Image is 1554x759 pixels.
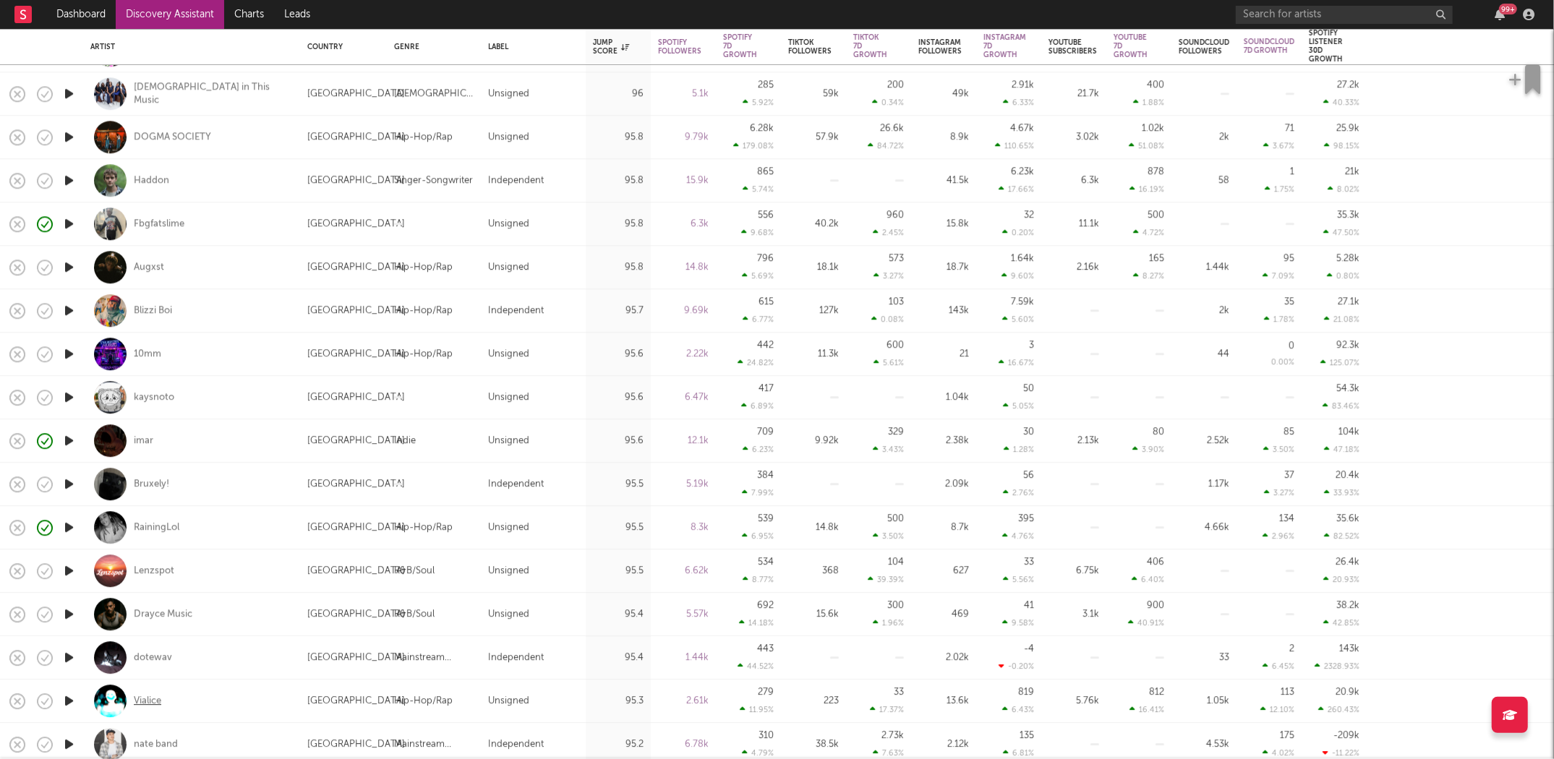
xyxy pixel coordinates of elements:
[134,304,172,317] div: Blizzi Boi
[1328,184,1359,194] div: 8.02 %
[1179,259,1229,276] div: 1.44k
[1323,575,1359,584] div: 20.93 %
[658,129,709,146] div: 9.79k
[394,562,435,580] div: R&B/Soul
[1011,297,1034,306] div: 7.59k
[743,314,774,324] div: 6.77 %
[1010,124,1034,133] div: 4.67k
[873,531,904,541] div: 3.50 %
[757,471,774,480] div: 384
[1149,254,1164,263] div: 165
[757,644,774,653] div: 443
[134,608,192,621] div: Drayce Music
[1179,129,1229,146] div: 2k
[1003,401,1034,411] div: 5.05 %
[1147,601,1164,610] div: 900
[1018,687,1034,697] div: 819
[658,38,701,56] div: Spotify Followers
[394,346,453,363] div: Hip-Hop/Rap
[1132,445,1164,454] div: 3.90 %
[488,476,544,493] div: Independent
[1499,4,1517,14] div: 99 +
[593,215,644,233] div: 95.8
[1023,384,1034,393] div: 50
[658,519,709,536] div: 8.3k
[658,302,709,320] div: 9.69k
[788,562,839,580] div: 368
[788,302,839,320] div: 127k
[1133,271,1164,280] div: 8.27 %
[488,302,544,320] div: Independent
[134,478,169,491] a: Bruxely!
[593,432,644,450] div: 95.6
[134,81,289,107] a: [DEMOGRAPHIC_DATA] in This Music
[1024,601,1034,610] div: 41
[757,427,774,437] div: 709
[743,445,774,454] div: 6.23 %
[758,210,774,220] div: 556
[1284,427,1294,437] div: 85
[134,565,174,578] a: Lenzspot
[918,302,969,320] div: 143k
[758,557,774,567] div: 534
[918,519,969,536] div: 8.7k
[394,43,466,51] div: Genre
[873,618,904,627] div: 1.96 %
[1284,297,1294,306] div: 35
[658,259,709,276] div: 14.8k
[1495,9,1505,20] button: 99+
[593,389,644,406] div: 95.6
[134,218,184,231] a: Fbgfatslime
[1003,488,1034,497] div: 2.76 %
[593,519,644,536] div: 95.5
[739,618,774,627] div: 14.18 %
[889,254,904,263] div: 573
[488,519,529,536] div: Unsigned
[873,445,904,454] div: 3.43 %
[593,649,644,666] div: 95.4
[1323,98,1359,107] div: 40.33 %
[1049,172,1099,189] div: 6.3k
[874,271,904,280] div: 3.27 %
[788,606,839,623] div: 15.6k
[307,432,405,450] div: [GEOGRAPHIC_DATA]
[757,601,774,610] div: 692
[394,302,453,320] div: Hip-Hop/Rap
[1023,427,1034,437] div: 30
[918,606,969,623] div: 469
[394,519,453,536] div: Hip-Hop/Rap
[134,348,161,361] div: 10mm
[394,172,473,189] div: Singer-Songwriter
[757,167,774,176] div: 865
[1004,445,1034,454] div: 1.28 %
[134,434,153,447] a: imar
[307,519,405,536] div: [GEOGRAPHIC_DATA]
[1133,228,1164,237] div: 4.72 %
[658,606,709,623] div: 5.57k
[1339,644,1359,653] div: 143k
[788,85,839,103] div: 59k
[1285,124,1294,133] div: 71
[90,43,286,51] div: Artist
[1129,141,1164,150] div: 51.08 %
[759,297,774,306] div: 615
[1324,488,1359,497] div: 33.93 %
[880,124,904,133] div: 26.6k
[1263,445,1294,454] div: 3.50 %
[488,562,529,580] div: Unsigned
[1002,531,1034,541] div: 4.76 %
[488,129,529,146] div: Unsigned
[742,488,774,497] div: 7.99 %
[1284,254,1294,263] div: 95
[1284,471,1294,480] div: 37
[307,389,405,406] div: [GEOGRAPHIC_DATA]
[733,141,774,150] div: 179.08 %
[1323,618,1359,627] div: 42.85 %
[743,98,774,107] div: 5.92 %
[1130,184,1164,194] div: 16.19 %
[853,33,887,59] div: Tiktok 7D Growth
